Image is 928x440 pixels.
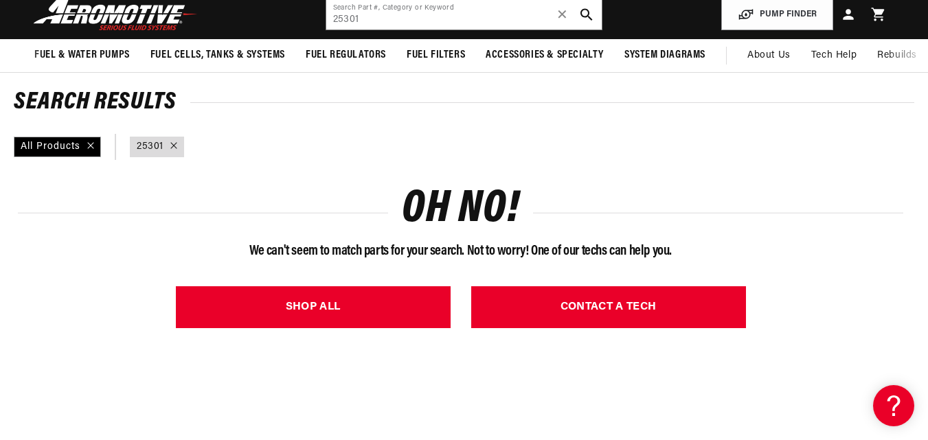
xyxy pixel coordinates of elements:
a: SHOP ALL [176,286,451,328]
summary: Tech Help [801,39,867,72]
p: We can't seem to match parts for your search. Not to worry! One of our techs can help you. [18,240,903,262]
a: 25301 [137,139,163,154]
summary: Fuel Regulators [295,39,396,71]
span: Fuel Filters [407,48,465,62]
div: All Products [14,137,101,157]
span: ✕ [556,3,569,25]
span: Fuel Cells, Tanks & Systems [150,48,285,62]
summary: System Diagrams [614,39,716,71]
summary: Fuel Filters [396,39,475,71]
summary: Accessories & Specialty [475,39,614,71]
span: About Us [747,50,791,60]
span: Fuel & Water Pumps [34,48,130,62]
summary: Fuel Cells, Tanks & Systems [140,39,295,71]
a: About Us [737,39,801,72]
h1: OH NO! [402,190,519,230]
span: Tech Help [811,48,857,63]
span: Fuel Regulators [306,48,386,62]
span: Rebuilds [877,48,917,63]
summary: Rebuilds [867,39,927,72]
span: System Diagrams [624,48,705,62]
span: Accessories & Specialty [486,48,604,62]
summary: Fuel & Water Pumps [24,39,140,71]
a: CONTACT A TECH [471,286,746,328]
h2: Search Results [14,92,914,114]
